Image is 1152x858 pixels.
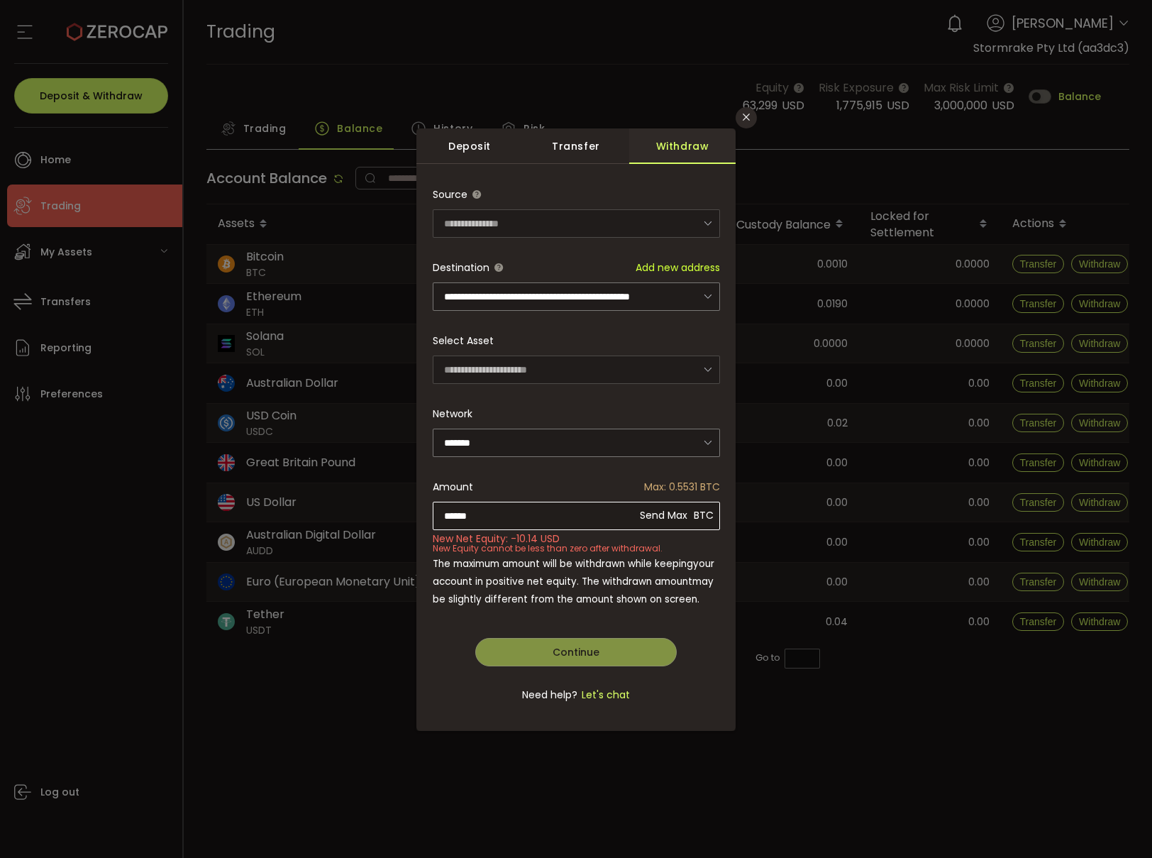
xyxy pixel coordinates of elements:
div: Transfer [523,128,629,164]
iframe: Chat Widget [1081,790,1152,858]
div: Withdraw [629,128,736,164]
div: dialog [416,128,736,731]
div: Deposit [416,128,523,164]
